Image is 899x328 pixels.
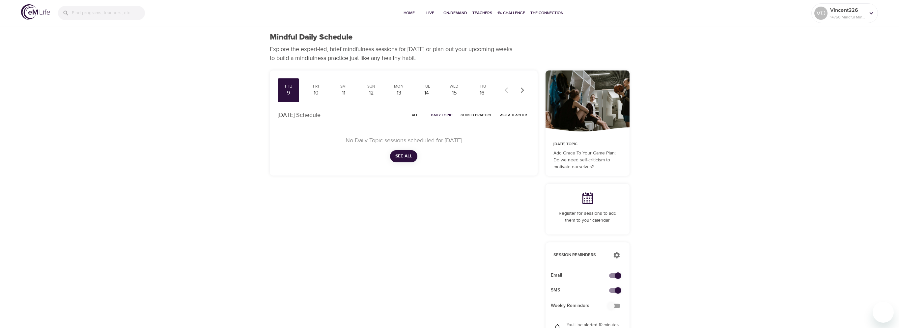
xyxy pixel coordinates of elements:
[418,84,435,89] div: Tue
[278,111,321,120] p: [DATE] Schedule
[446,84,463,89] div: Wed
[391,84,407,89] div: Mon
[500,112,527,118] span: Ask a Teacher
[72,6,145,20] input: Find programs, teachers, etc...
[814,7,828,20] div: VO
[551,302,614,309] span: Weekly Reminders
[286,136,522,145] p: No Daily Topic sessions scheduled for [DATE]
[335,84,352,89] div: Sat
[401,10,417,16] span: Home
[431,112,453,118] span: Daily Topic
[458,110,495,120] button: Guided Practice
[405,110,426,120] button: All
[280,84,297,89] div: Thu
[551,272,614,279] span: Email
[422,10,438,16] span: Live
[497,10,525,16] span: 1% Challenge
[830,14,865,20] p: 14750 Mindful Minutes
[363,84,379,89] div: Sun
[553,252,606,259] p: Session Reminders
[461,112,492,118] span: Guided Practice
[446,89,463,97] div: 15
[830,6,865,14] p: Vincent326
[443,10,467,16] span: On-Demand
[474,89,490,97] div: 16
[391,89,407,97] div: 13
[553,141,622,147] p: [DATE] Topic
[551,287,614,294] span: SMS
[474,84,490,89] div: Thu
[553,150,622,171] p: Add Grace To Your Game Plan: Do we need self-criticism to motivate ourselves?
[428,110,455,120] button: Daily Topic
[335,89,352,97] div: 11
[390,150,417,162] button: See All
[270,45,517,63] p: Explore the expert-led, brief mindfulness sessions for [DATE] or plan out your upcoming weeks to ...
[21,4,50,20] img: logo
[472,10,492,16] span: Teachers
[418,89,435,97] div: 14
[407,112,423,118] span: All
[363,89,379,97] div: 12
[873,302,894,323] iframe: Button to launch messaging window
[497,110,530,120] button: Ask a Teacher
[530,10,563,16] span: The Connection
[280,89,297,97] div: 9
[553,210,622,224] p: Register for sessions to add them to your calendar
[395,152,412,160] span: See All
[270,33,352,42] h1: Mindful Daily Schedule
[308,89,324,97] div: 10
[308,84,324,89] div: Fri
